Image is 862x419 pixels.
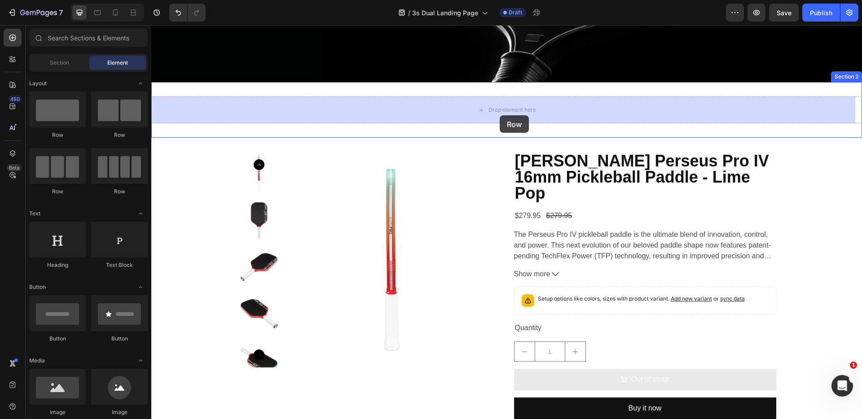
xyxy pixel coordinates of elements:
div: Button [91,335,148,343]
p: 7 [59,7,63,18]
span: Draft [509,9,522,17]
input: Search Sections & Elements [29,29,148,47]
div: Image [91,408,148,416]
div: 450 [9,96,22,103]
span: Toggle open [133,76,148,91]
span: Button [29,283,46,291]
span: Layout [29,79,47,87]
div: Text Block [91,261,148,269]
div: Row [29,188,86,196]
iframe: Intercom live chat [831,375,853,397]
iframe: Design area [151,25,862,419]
span: / [408,8,410,17]
button: 7 [4,4,67,22]
div: Publish [810,8,832,17]
div: Image [29,408,86,416]
span: Text [29,209,40,218]
div: Heading [29,261,86,269]
span: Section [50,59,69,67]
span: 1 [850,362,857,369]
div: Row [29,131,86,139]
span: Toggle open [133,206,148,221]
span: Toggle open [133,354,148,368]
div: Undo/Redo [169,4,206,22]
div: Beta [7,164,22,171]
button: Save [769,4,799,22]
span: 3s Dual Landing Page [412,8,478,17]
div: Row [91,131,148,139]
span: Media [29,357,45,365]
span: Toggle open [133,280,148,294]
button: Publish [802,4,840,22]
div: Button [29,335,86,343]
span: Element [107,59,128,67]
span: Save [777,9,792,17]
div: Row [91,188,148,196]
